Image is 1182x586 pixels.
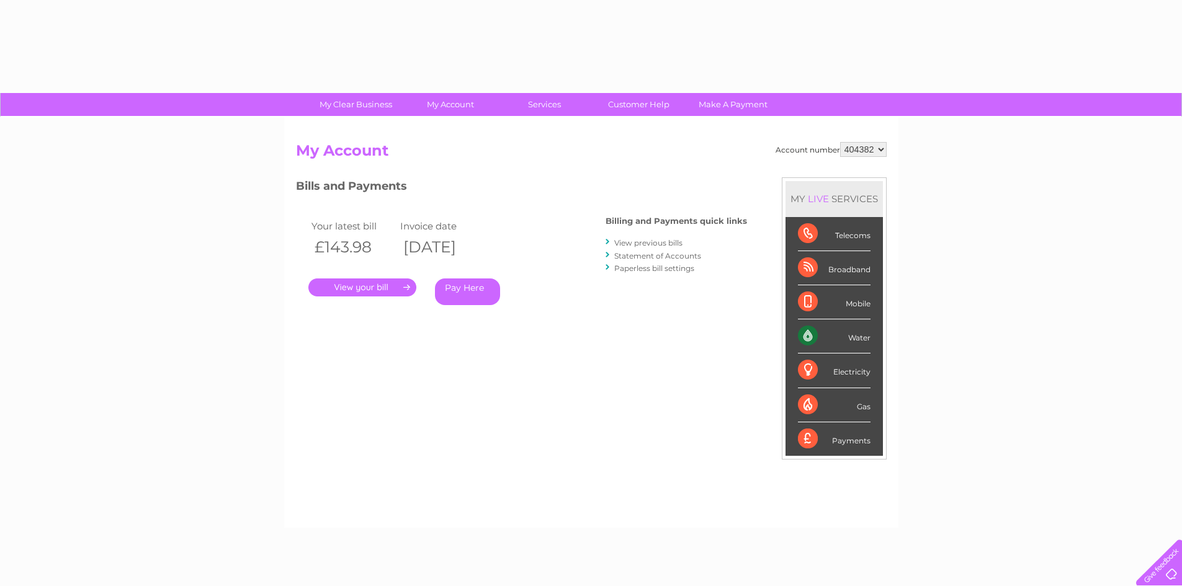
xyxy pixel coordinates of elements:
div: Gas [798,388,871,422]
th: £143.98 [308,234,398,260]
h2: My Account [296,142,887,166]
div: LIVE [805,193,831,205]
a: My Clear Business [305,93,407,116]
a: . [308,278,416,296]
td: Invoice date [397,218,486,234]
a: My Account [399,93,501,116]
div: Payments [798,422,871,456]
a: Customer Help [588,93,690,116]
h3: Bills and Payments [296,177,747,199]
div: Telecoms [798,217,871,251]
th: [DATE] [397,234,486,260]
div: Water [798,319,871,353]
div: Electricity [798,353,871,388]
a: View previous bills [614,238,683,247]
a: Pay Here [435,278,500,305]
div: MY SERVICES [786,181,883,216]
h4: Billing and Payments quick links [606,216,747,226]
td: Your latest bill [308,218,398,234]
a: Statement of Accounts [614,251,701,260]
div: Mobile [798,285,871,319]
a: Paperless bill settings [614,264,694,273]
div: Broadband [798,251,871,285]
a: Services [493,93,596,116]
a: Make A Payment [682,93,784,116]
div: Account number [776,142,887,157]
